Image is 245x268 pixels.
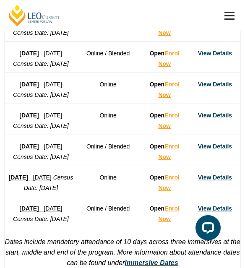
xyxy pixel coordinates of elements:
a: View Details [198,174,232,181]
em: Census Date: [DATE] [13,29,69,36]
td: Online [77,166,139,197]
a: Enrol Now [158,19,180,36]
em: Census Date: [DATE] [13,154,69,160]
strong: Open [149,174,180,191]
a: [DATE]– [DATE] [9,174,52,181]
a: [DATE]– [DATE] [19,205,62,212]
strong: Open [149,205,180,222]
strong: [DATE] [19,112,39,119]
td: Online [77,73,139,104]
td: Online / Blended [77,197,139,228]
strong: Open [149,81,180,98]
a: Enrol Now [158,143,180,160]
a: Immersive Dates [125,259,178,266]
strong: [DATE] [9,174,28,181]
td: Online [77,104,139,135]
strong: [DATE] [19,143,39,150]
em: Census Date: [DATE] [13,122,69,129]
a: [DATE]– [DATE] [19,50,62,57]
a: [DATE]– [DATE] [19,112,62,119]
strong: Open [149,112,180,129]
a: [DATE]– [DATE] [19,143,62,150]
a: [DATE]– [DATE] [19,81,62,88]
strong: [DATE] [19,50,39,57]
a: View Details [198,205,232,212]
em: Census Date: [DATE] [13,60,69,67]
strong: Open [149,50,180,67]
a: View Details [198,50,232,57]
a: Enrol Now [158,112,180,129]
a: Enrol Now [158,50,180,67]
strong: Open [149,19,180,36]
a: Enrol Now [158,174,180,191]
a: [PERSON_NAME] Centre for Law [8,4,61,27]
a: View Details [198,112,232,119]
td: Online / Blended [77,42,139,73]
strong: Open [149,143,180,160]
a: Enrol Now [158,205,180,222]
td: Online / Blended [77,135,139,166]
strong: [DATE] [19,81,39,88]
a: View Details [198,81,232,88]
a: Enrol Now [158,81,180,98]
a: View Details [198,143,232,150]
em: Census Date: [DATE] [13,91,69,98]
iframe: LiveChat chat widget [189,212,224,247]
strong: [DATE] [19,205,39,212]
em: Census Date: [DATE] [13,216,69,222]
em: Census Date: [DATE] [24,174,73,191]
em: Dates include mandatory attendance of 10 days across three immersives at the start, middle and en... [5,238,240,266]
